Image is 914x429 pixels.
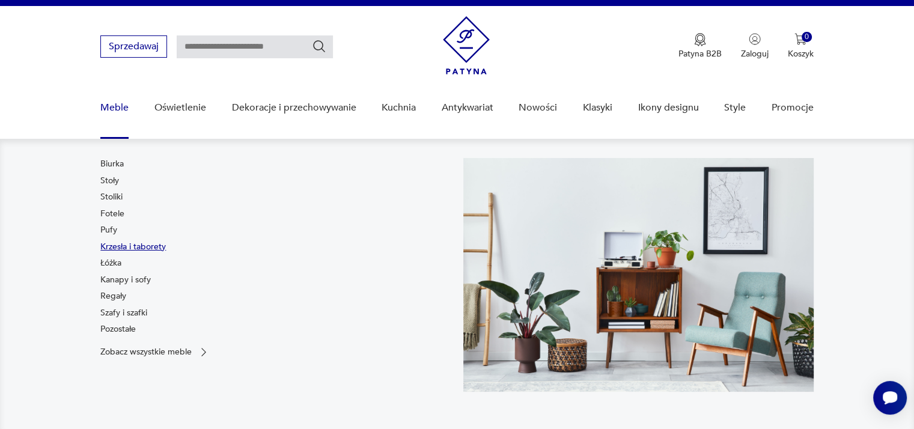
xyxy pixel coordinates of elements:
[802,32,812,42] div: 0
[741,33,769,59] button: Zaloguj
[100,346,210,358] a: Zobacz wszystkie meble
[100,191,123,203] a: Stoliki
[583,85,612,131] a: Klasyki
[100,348,192,356] p: Zobacz wszystkie meble
[100,85,129,131] a: Meble
[100,241,166,253] a: Krzesła i taborety
[873,381,907,415] iframe: Smartsupp widget button
[749,33,761,45] img: Ikonka użytkownika
[638,85,698,131] a: Ikony designu
[724,85,746,131] a: Style
[100,43,167,52] a: Sprzedawaj
[100,35,167,58] button: Sprzedawaj
[463,158,814,392] img: 969d9116629659dbb0bd4e745da535dc.jpg
[519,85,557,131] a: Nowości
[100,274,151,286] a: Kanapy i sofy
[100,224,117,236] a: Pufy
[442,85,493,131] a: Antykwariat
[231,85,356,131] a: Dekoracje i przechowywanie
[100,175,119,187] a: Stoły
[443,16,490,75] img: Patyna - sklep z meblami i dekoracjami vintage
[678,48,722,59] p: Patyna B2B
[100,257,121,269] a: Łóżka
[100,158,124,170] a: Biurka
[788,48,814,59] p: Koszyk
[741,48,769,59] p: Zaloguj
[694,33,706,46] img: Ikona medalu
[772,85,814,131] a: Promocje
[100,307,147,319] a: Szafy i szafki
[382,85,416,131] a: Kuchnia
[788,33,814,59] button: 0Koszyk
[100,290,126,302] a: Regały
[678,33,722,59] button: Patyna B2B
[678,33,722,59] a: Ikona medaluPatyna B2B
[100,323,136,335] a: Pozostałe
[154,85,206,131] a: Oświetlenie
[100,208,124,220] a: Fotele
[794,33,806,45] img: Ikona koszyka
[312,39,326,53] button: Szukaj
